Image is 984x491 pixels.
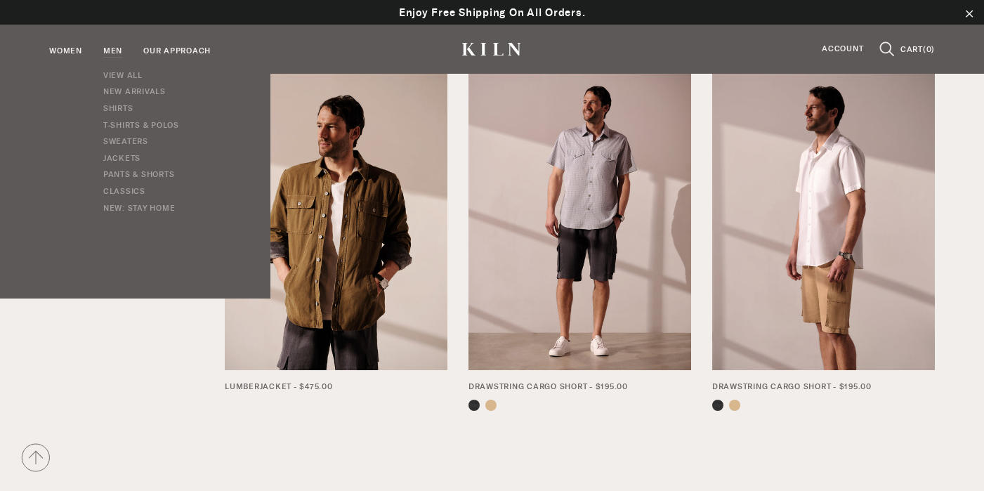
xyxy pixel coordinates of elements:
span: Drawstring Cargo Short - $195.00 [712,381,872,394]
img: 17_MT1015KWHITE_MB1011WCHARCOAL_259_550x750.jpg [225,73,447,369]
a: Jackets [103,150,179,167]
a: Men [103,45,122,58]
span: 0 [926,44,932,54]
a: Sweaters [103,133,179,150]
span: Lumberjacket - $475.00 [225,381,333,394]
a: Account [811,43,874,56]
a: New Arrivals [103,84,179,100]
a: Women [49,45,82,58]
a: New: Stay Home [103,200,179,217]
span: Drawstring Cargo Short - $195.00 [468,381,628,394]
a: Classics [103,183,179,200]
span: ) [931,44,935,54]
a: Lumberjacket - $475.00 [225,381,447,394]
a: Our Approach [143,45,211,58]
span: CART( [900,44,926,54]
a: Drawstring Cargo Short - $195.00 [712,381,935,394]
img: 13_MT1001WGREYPLAID_MB1006WCHARCOAL_124_91047b29-7d69-4137-b898-696837deb326_550x750.jpg [468,73,691,369]
a: Drawstring Cargo Short - $195.00 [468,381,691,394]
a: T-Shirts & Polos [103,117,179,134]
a: Shirts [103,100,179,117]
p: Enjoy Free Shipping On All Orders. [14,4,970,21]
img: 15_MT1001WWHITE_MB1006WTAN_027_550x750.jpg [712,73,935,369]
a: View All [103,67,179,84]
a: Pants & Shorts [103,166,179,183]
a: CART(0) [900,46,935,54]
